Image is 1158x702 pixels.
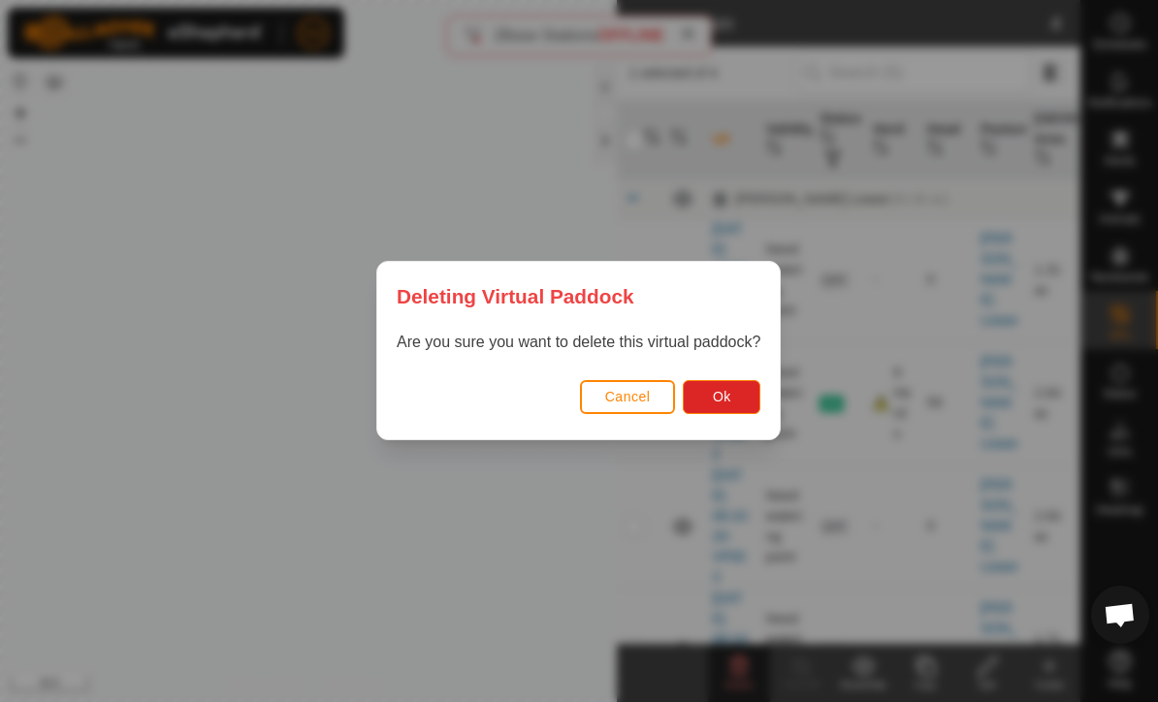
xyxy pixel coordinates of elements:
button: Cancel [580,380,676,414]
p: Are you sure you want to delete this virtual paddock? [397,332,760,355]
button: Ok [684,380,761,414]
div: Open chat [1091,586,1149,644]
span: Deleting Virtual Paddock [397,281,634,311]
span: Ok [713,390,731,405]
span: Cancel [605,390,651,405]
